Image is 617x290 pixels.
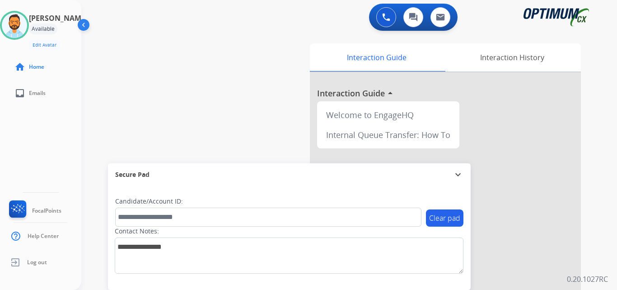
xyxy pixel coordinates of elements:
span: Home [29,63,44,71]
span: Emails [29,90,46,97]
button: Edit Avatar [29,40,60,50]
div: Available [29,24,57,34]
img: avatar [2,13,27,38]
div: Interaction Guide [310,43,443,71]
span: Help Center [28,233,59,240]
mat-icon: inbox [14,88,25,99]
mat-icon: expand_more [453,169,463,180]
button: Clear pad [426,209,463,227]
p: 0.20.1027RC [567,274,608,285]
mat-icon: home [14,62,25,72]
a: FocalPoints [7,200,61,221]
div: Interaction History [443,43,581,71]
div: Welcome to EngageHQ [321,105,456,125]
span: Secure Pad [115,170,150,179]
div: Internal Queue Transfer: How To [321,125,456,145]
label: Candidate/Account ID: [115,197,183,206]
span: FocalPoints [32,207,61,214]
label: Contact Notes: [115,227,159,236]
h3: [PERSON_NAME] [29,13,88,24]
span: Log out [27,259,47,266]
